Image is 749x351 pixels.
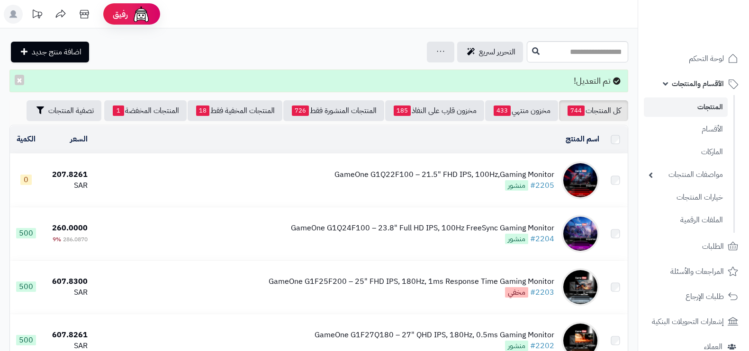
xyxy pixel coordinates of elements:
[530,180,554,191] a: #2205
[27,100,101,121] button: تصفية المنتجات
[568,105,585,116] span: 744
[494,105,511,116] span: 433
[16,281,36,292] span: 500
[652,315,724,328] span: إشعارات التحويلات البنكية
[132,5,151,24] img: ai-face.png
[16,228,36,238] span: 500
[292,105,309,116] span: 726
[644,47,743,70] a: لوحة التحكم
[113,105,124,116] span: 1
[505,234,528,244] span: منشور
[385,100,484,121] a: مخزون قارب على النفاذ185
[566,133,599,145] a: اسم المنتج
[644,235,743,258] a: الطلبات
[9,70,628,92] div: تم التعديل!
[530,287,554,298] a: #2203
[53,235,61,244] span: 9%
[46,330,88,341] div: 607.8261
[46,287,88,298] div: SAR
[561,161,599,199] img: GameOne G1Q22F100 – 21.5" FHD IPS, 100Hz,Gaming Monitor
[17,133,36,145] a: الكمية
[644,210,728,230] a: الملفات الرقمية
[52,222,88,234] span: 260.0000
[63,235,88,244] span: 286.0870
[479,46,515,58] span: التحرير لسريع
[672,77,724,90] span: الأقسام والمنتجات
[561,268,599,306] img: GameOne G1F25F200 – 25" FHD IPS, 180Hz, 1ms Response Time Gaming Monitor
[689,52,724,65] span: لوحة التحكم
[394,105,411,116] span: 185
[685,7,740,27] img: logo-2.png
[644,260,743,283] a: المراجعات والأسئلة
[334,169,554,180] div: GameOne G1Q22F100 – 21.5" FHD IPS, 100Hz,Gaming Monitor
[46,180,88,191] div: SAR
[644,119,728,140] a: الأقسام
[561,215,599,253] img: GameOne G1Q24F100 – 23.8" Full HD IPS, 100Hz FreeSync Gaming Monitor
[188,100,282,121] a: المنتجات المخفية فقط18
[113,9,128,20] span: رفيق
[670,265,724,278] span: المراجعات والأسئلة
[644,285,743,308] a: طلبات الإرجاع
[702,240,724,253] span: الطلبات
[283,100,384,121] a: المنتجات المنشورة فقط726
[46,276,88,287] div: 607.8300
[32,46,81,58] span: اضافة منتج جديد
[291,223,554,234] div: GameOne G1Q24F100 – 23.8" Full HD IPS, 100Hz FreeSync Gaming Monitor
[46,169,88,180] div: 207.8261
[644,142,728,162] a: الماركات
[644,310,743,333] a: إشعارات التحويلات البنكية
[644,97,728,117] a: المنتجات
[505,180,528,191] span: منشور
[48,105,94,116] span: تصفية المنتجات
[16,335,36,345] span: 500
[196,105,209,116] span: 18
[25,5,49,26] a: تحديثات المنصة
[269,276,554,287] div: GameOne G1F25F200 – 25" FHD IPS, 180Hz, 1ms Response Time Gaming Monitor
[505,287,528,298] span: مخفي
[644,187,728,208] a: خيارات المنتجات
[686,290,724,303] span: طلبات الإرجاع
[457,42,523,62] a: التحرير لسريع
[104,100,187,121] a: المنتجات المخفضة1
[559,100,628,121] a: كل المنتجات744
[644,165,728,185] a: مواصفات المنتجات
[15,75,24,85] button: ×
[20,175,32,185] span: 0
[505,341,528,351] span: منشور
[11,42,89,62] a: اضافة منتج جديد
[530,233,554,245] a: #2204
[485,100,558,121] a: مخزون منتهي433
[315,330,554,341] div: GameOne G1F27Q180 – 27" QHD IPS, 180Hz, 0.5ms Gaming Monitor
[70,133,88,145] a: السعر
